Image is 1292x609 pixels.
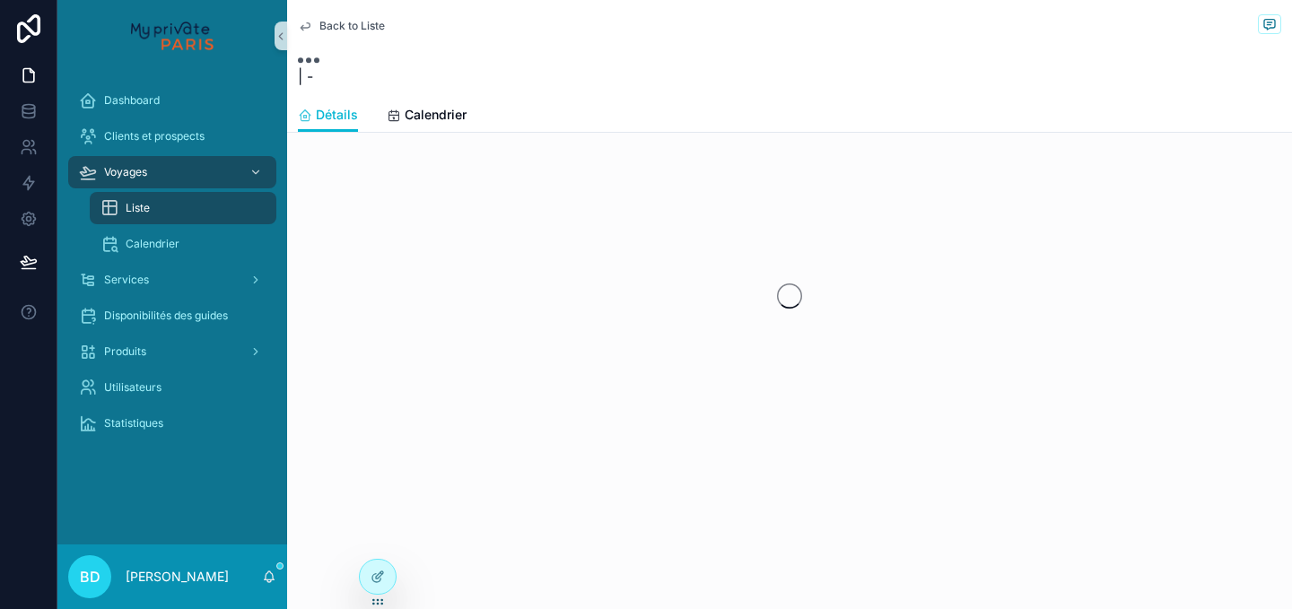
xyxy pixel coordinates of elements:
[68,371,276,404] a: Utilisateurs
[298,99,358,133] a: Détails
[405,106,467,124] span: Calendrier
[131,22,213,50] img: App logo
[126,568,229,586] p: [PERSON_NAME]
[316,106,358,124] span: Détails
[104,93,160,108] span: Dashboard
[80,566,100,587] span: BD
[104,129,205,144] span: Clients et prospects
[104,273,149,287] span: Services
[90,192,276,224] a: Liste
[319,19,385,33] span: Back to Liste
[126,237,179,251] span: Calendrier
[68,156,276,188] a: Voyages
[104,380,161,395] span: Utilisateurs
[68,264,276,296] a: Services
[104,309,228,323] span: Disponibilités des guides
[387,99,467,135] a: Calendrier
[90,228,276,260] a: Calendrier
[68,407,276,439] a: Statistiques
[104,416,163,431] span: Statistiques
[104,165,147,179] span: Voyages
[298,19,385,33] a: Back to Liste
[57,72,287,463] div: scrollable content
[298,65,319,87] span: | -
[68,335,276,368] a: Produits
[68,120,276,152] a: Clients et prospects
[68,84,276,117] a: Dashboard
[126,201,150,215] span: Liste
[68,300,276,332] a: Disponibilités des guides
[104,344,146,359] span: Produits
